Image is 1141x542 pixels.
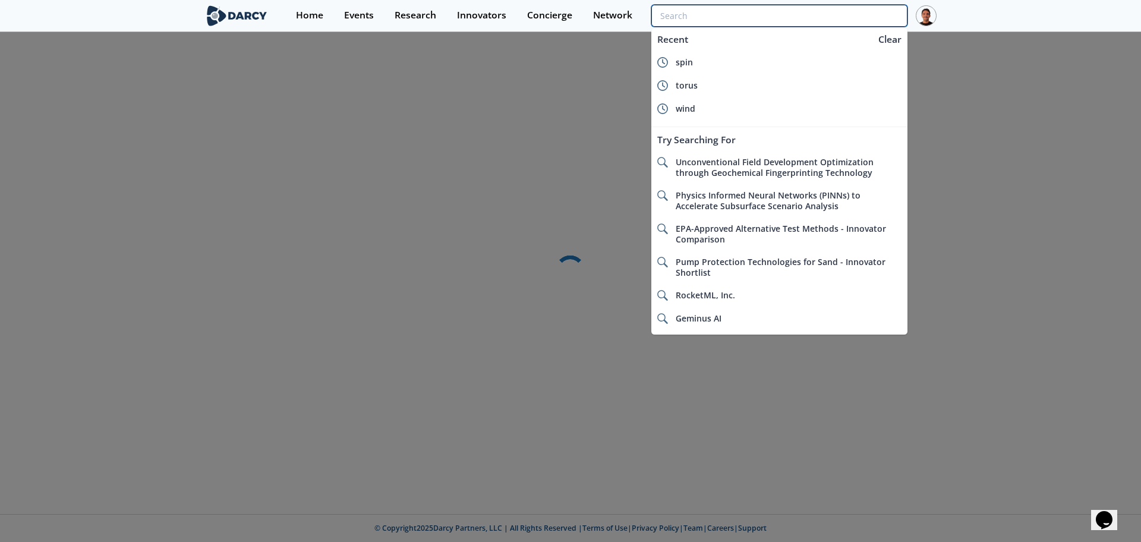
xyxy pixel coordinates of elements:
[527,11,572,20] div: Concierge
[676,313,721,324] span: Geminus AI
[457,11,506,20] div: Innovators
[916,5,937,26] img: Profile
[657,257,668,267] img: icon
[296,11,323,20] div: Home
[657,57,668,68] img: icon
[676,256,885,278] span: Pump Protection Technologies for Sand - Innovator Shortlist
[651,29,872,51] div: Recent
[344,11,374,20] div: Events
[676,156,874,178] span: Unconventional Field Development Optimization through Geochemical Fingerprinting Technology
[676,56,693,68] span: spin
[657,313,668,324] img: icon
[657,290,668,301] img: icon
[657,190,668,201] img: icon
[593,11,632,20] div: Network
[651,5,907,27] input: Advanced Search
[676,80,698,91] span: torus
[676,223,886,245] span: EPA-Approved Alternative Test Methods - Innovator Comparison
[657,223,668,234] img: icon
[204,5,269,26] img: logo-wide.svg
[676,190,861,212] span: Physics Informed Neural Networks (PINNs) to Accelerate Subsurface Scenario Analysis
[651,129,907,151] div: Try Searching For
[676,103,695,114] span: wind
[657,80,668,91] img: icon
[657,157,668,168] img: icon
[395,11,436,20] div: Research
[676,289,735,301] span: RocketML, Inc.
[1091,494,1129,530] iframe: chat widget
[874,33,906,46] div: Clear
[657,103,668,114] img: icon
